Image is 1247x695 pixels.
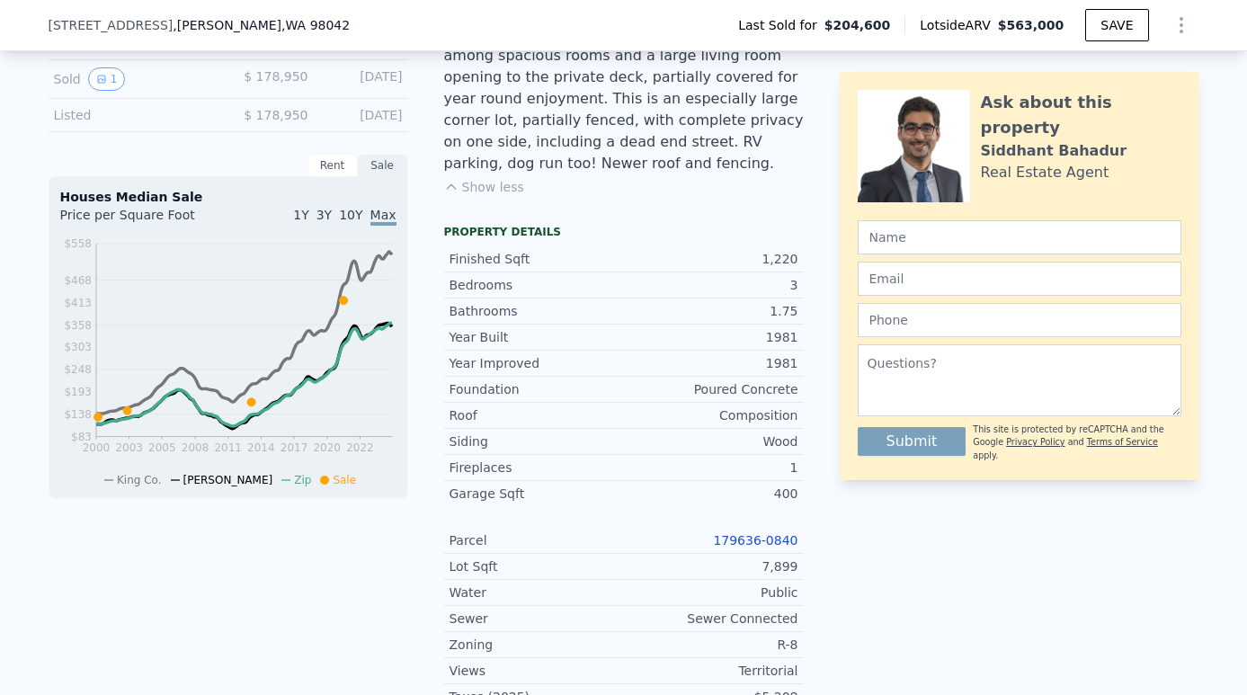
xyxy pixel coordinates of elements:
[183,474,273,486] span: [PERSON_NAME]
[450,557,624,575] div: Lot Sqft
[115,441,143,454] tspan: 2003
[858,220,1181,254] input: Name
[323,106,403,124] div: [DATE]
[624,302,798,320] div: 1.75
[64,274,92,287] tspan: $468
[1085,9,1148,41] button: SAVE
[117,474,162,486] span: King Co.
[64,386,92,398] tspan: $193
[624,485,798,503] div: 400
[624,459,798,477] div: 1
[54,67,214,91] div: Sold
[624,328,798,346] div: 1981
[64,297,92,309] tspan: $413
[247,441,275,454] tspan: 2014
[1087,437,1158,447] a: Terms of Service
[624,354,798,372] div: 1981
[624,557,798,575] div: 7,899
[181,441,209,454] tspan: 2008
[64,237,92,250] tspan: $558
[450,250,624,268] div: Finished Sqft
[148,441,176,454] tspan: 2005
[450,662,624,680] div: Views
[450,276,624,294] div: Bedrooms
[339,208,362,222] span: 10Y
[858,262,1181,296] input: Email
[450,302,624,320] div: Bathrooms
[281,18,350,32] span: , WA 98042
[450,328,624,346] div: Year Built
[346,441,374,454] tspan: 2022
[624,584,798,601] div: Public
[316,208,332,222] span: 3Y
[450,380,624,398] div: Foundation
[82,441,110,454] tspan: 2000
[981,90,1181,140] div: Ask about this property
[998,18,1064,32] span: $563,000
[624,610,798,628] div: Sewer Connected
[173,16,350,34] span: , [PERSON_NAME]
[624,636,798,654] div: R-8
[64,408,92,421] tspan: $138
[450,459,624,477] div: Fireplaces
[624,432,798,450] div: Wood
[738,16,824,34] span: Last Sold for
[214,441,242,454] tspan: 2011
[450,584,624,601] div: Water
[60,188,396,206] div: Houses Median Sale
[450,354,624,372] div: Year Improved
[54,106,214,124] div: Listed
[307,154,358,177] div: Rent
[60,206,228,235] div: Price per Square Foot
[293,208,308,222] span: 1Y
[313,441,341,454] tspan: 2020
[858,427,966,456] button: Submit
[824,16,891,34] span: $204,600
[1163,7,1199,43] button: Show Options
[450,432,624,450] div: Siding
[920,16,997,34] span: Lotside ARV
[64,319,92,332] tspan: $358
[244,108,307,122] span: $ 178,950
[624,380,798,398] div: Poured Concrete
[244,69,307,84] span: $ 178,950
[981,162,1109,183] div: Real Estate Agent
[981,140,1127,162] div: Siddhant Bahadur
[1006,437,1064,447] a: Privacy Policy
[450,610,624,628] div: Sewer
[64,341,92,353] tspan: $303
[624,276,798,294] div: 3
[624,662,798,680] div: Territorial
[333,474,356,486] span: Sale
[444,178,524,196] button: Show less
[973,423,1180,462] div: This site is protected by reCAPTCHA and the Google and apply.
[858,303,1181,337] input: Phone
[624,250,798,268] div: 1,220
[323,67,403,91] div: [DATE]
[450,636,624,654] div: Zoning
[71,431,92,443] tspan: $83
[450,485,624,503] div: Garage Sqft
[358,154,408,177] div: Sale
[450,406,624,424] div: Roof
[49,16,174,34] span: [STREET_ADDRESS]
[450,531,624,549] div: Parcel
[624,406,798,424] div: Composition
[280,441,307,454] tspan: 2017
[64,363,92,376] tspan: $248
[444,225,804,239] div: Property details
[88,67,126,91] button: View historical data
[294,474,311,486] span: Zip
[713,533,797,548] a: 179636-0840
[370,208,396,226] span: Max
